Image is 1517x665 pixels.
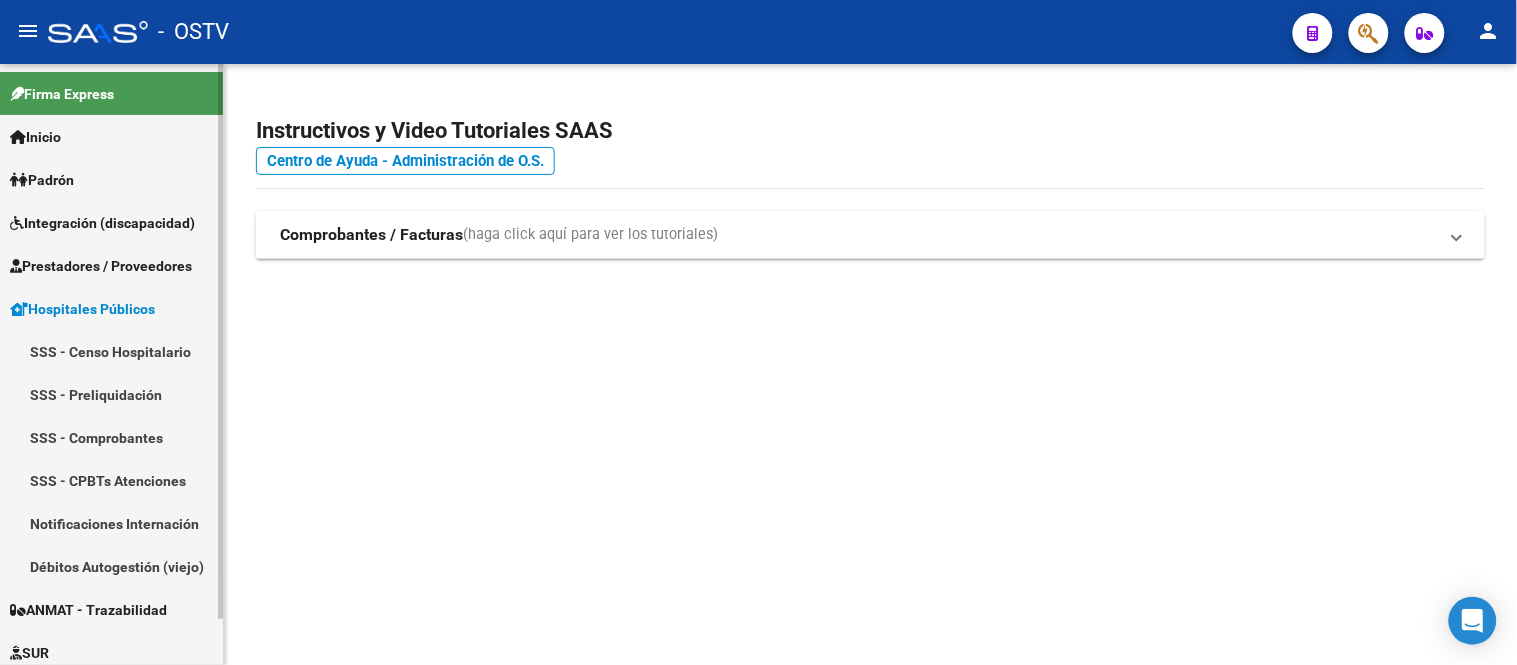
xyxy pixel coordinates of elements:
span: (haga click aquí para ver los tutoriales) [463,224,718,246]
a: Centro de Ayuda - Administración de O.S. [256,147,555,175]
mat-icon: person [1477,19,1501,43]
strong: Comprobantes / Facturas [280,224,463,246]
span: Padrón [10,169,74,191]
mat-expansion-panel-header: Comprobantes / Facturas(haga click aquí para ver los tutoriales) [256,211,1485,259]
span: Hospitales Públicos [10,298,155,320]
span: Inicio [10,126,61,148]
mat-icon: menu [16,19,40,43]
span: Integración (discapacidad) [10,212,195,234]
span: ANMAT - Trazabilidad [10,599,167,621]
span: SUR [10,642,49,664]
span: Prestadores / Proveedores [10,255,192,277]
h2: Instructivos y Video Tutoriales SAAS [256,112,1485,150]
div: Open Intercom Messenger [1449,597,1497,645]
span: - OSTV [158,10,229,54]
span: Firma Express [10,83,114,105]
